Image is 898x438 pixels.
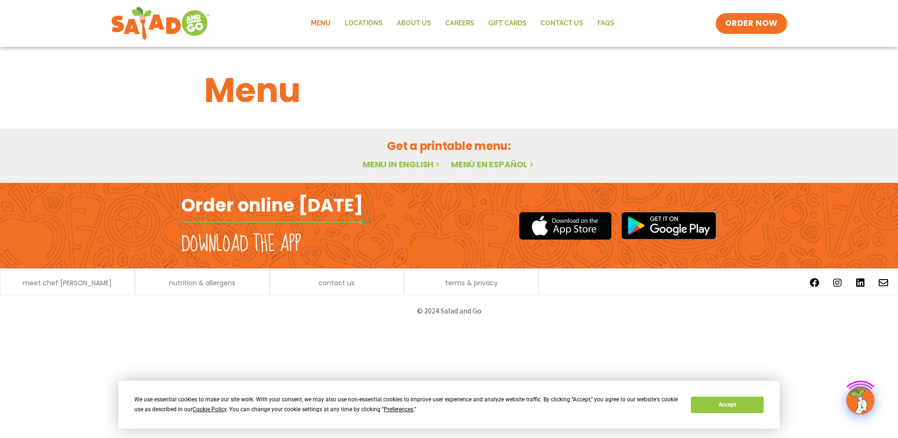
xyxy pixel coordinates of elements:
h1: Menu [204,65,694,116]
a: Menu [304,13,338,34]
a: Careers [438,13,481,34]
a: Menu in English [363,158,441,170]
span: Cookie Policy [193,406,226,413]
img: appstore [519,211,612,241]
div: Cookie Consent Prompt [118,381,780,429]
a: About Us [390,13,438,34]
img: google_play [621,211,717,240]
a: Contact Us [534,13,590,34]
a: Locations [338,13,390,34]
nav: Menu [304,13,621,34]
img: fork [181,219,369,225]
span: Preferences [384,406,413,413]
h2: Get a printable menu: [204,138,694,154]
span: ORDER NOW [725,18,778,29]
h2: Order online [DATE] [181,194,363,217]
div: We use essential cookies to make our site work. With your consent, we may also use non-essential ... [134,395,680,415]
a: Menú en español [451,158,535,170]
a: FAQs [590,13,621,34]
a: nutrition & allergens [169,280,235,286]
p: © 2024 Salad and Go [186,305,712,317]
a: GIFT CARDS [481,13,534,34]
a: ORDER NOW [716,13,787,34]
a: contact us [318,280,355,286]
button: Accept [691,397,763,413]
a: terms & privacy [445,280,498,286]
h2: Download the app [181,231,301,258]
a: meet chef [PERSON_NAME] [23,280,112,286]
img: new-SAG-logo-768×292 [111,5,210,42]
